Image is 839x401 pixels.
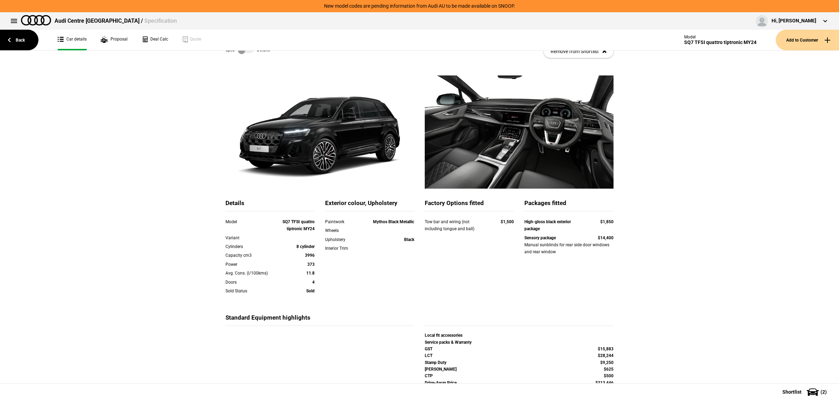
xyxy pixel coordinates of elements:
strong: Mythos Black Metallic [373,219,414,224]
div: Doors [225,279,279,286]
div: Packages fitted [524,199,614,211]
strong: $15,883 [598,347,614,351]
strong: Service packs & Warranty [425,340,472,345]
strong: CTP [425,373,433,378]
div: Exterior colour, Upholstery [325,199,414,211]
button: Add to Customer [776,30,839,50]
div: Variant [225,234,279,241]
strong: 4 [312,280,315,285]
img: audi.png [21,15,51,25]
button: Remove from Shortlist [544,45,614,58]
div: Capacity cm3 [225,252,279,259]
span: Specification [144,17,177,24]
div: Model [225,218,279,225]
div: SQ7 TFSI quattro tiptronic MY24 [684,39,756,45]
div: Power [225,261,279,268]
strong: GST [425,347,432,351]
button: Shortlist(2) [772,383,839,401]
a: Deal Calc [142,30,168,50]
strong: $28,244 [598,353,614,358]
strong: Sold [306,289,315,293]
div: Tow bar and wiring (not including tongue and ball) [425,218,487,233]
strong: $14,400 [598,235,614,240]
span: Shortlist [782,389,802,394]
strong: SQ7 TFSI quattro tiptronic MY24 [282,219,315,231]
strong: 8 cylinder [296,244,315,249]
div: Upholstery [325,236,361,243]
div: Standard Equipment highlights [225,314,414,326]
strong: $625 [604,367,614,372]
strong: High-gloss black exterior package [524,219,571,231]
strong: $9,250 [600,360,614,365]
strong: $1,850 [600,219,614,224]
strong: $213,446 [595,380,614,385]
div: Interior Trim [325,245,361,252]
strong: 11.8 [306,271,315,276]
strong: Sensory package [524,235,556,240]
strong: [PERSON_NAME] [425,367,457,372]
div: Hi, [PERSON_NAME] [772,17,816,24]
strong: Drive-Away Price [425,380,457,385]
strong: Stamp Duty [425,360,446,365]
div: Sold Status [225,287,279,294]
div: Factory Options fitted [425,199,514,211]
div: Audi Centre [GEOGRAPHIC_DATA] / [55,17,177,25]
strong: Local fit accessories [425,333,462,338]
span: ( 2 ) [820,389,827,394]
a: Car details [58,30,87,50]
div: Avg. Cons. (l/100kms) [225,270,279,277]
div: Model [684,35,756,39]
div: Paintwork [325,218,361,225]
div: Details [225,199,315,211]
a: Proposal [101,30,128,50]
strong: $1,500 [501,219,514,224]
strong: $500 [604,373,614,378]
div: Wheels [325,227,361,234]
div: Manual sunblinds for rear side door windows and rear window [524,241,614,256]
strong: LCT [425,353,432,358]
strong: 3996 [305,253,315,258]
div: Cylinders [225,243,279,250]
strong: 373 [307,262,315,267]
strong: Black [404,237,414,242]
